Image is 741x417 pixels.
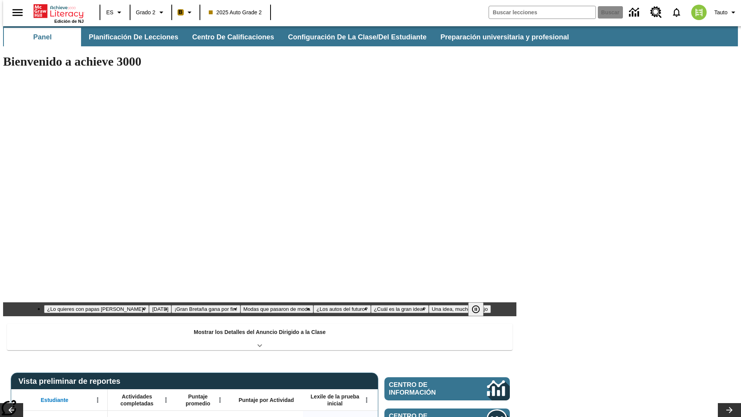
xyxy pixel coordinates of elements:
[171,305,240,313] button: Diapositiva 3 ¡Gran Bretaña gana por fin!
[112,393,162,407] span: Actividades completadas
[384,377,510,400] a: Centro de información
[149,305,171,313] button: Diapositiva 2 Día del Trabajo
[19,377,124,386] span: Vista preliminar de reportes
[307,393,363,407] span: Lexile de la prueba inicial
[41,397,69,403] span: Estudiante
[691,5,707,20] img: avatar image
[103,5,127,19] button: Lenguaje: ES, Selecciona un idioma
[92,394,103,406] button: Abrir menú
[54,19,84,24] span: Edición de NJ
[3,26,738,46] div: Subbarra de navegación
[34,3,84,19] a: Portada
[160,394,172,406] button: Abrir menú
[209,8,262,17] span: 2025 Auto Grade 2
[371,305,429,313] button: Diapositiva 6 ¿Cuál es la gran idea?
[136,8,156,17] span: Grado 2
[83,28,184,46] button: Planificación de lecciones
[3,28,576,46] div: Subbarra de navegación
[7,324,513,350] div: Mostrar los Detalles del Anuncio Dirigido a la Clase
[44,305,149,313] button: Diapositiva 1 ¿Lo quieres con papas fritas?
[714,8,727,17] span: Tauto
[186,28,280,46] button: Centro de calificaciones
[179,7,183,17] span: B
[214,394,226,406] button: Abrir menú
[361,394,372,406] button: Abrir menú
[106,8,113,17] span: ES
[4,28,81,46] button: Panel
[313,305,371,313] button: Diapositiva 5 ¿Los autos del futuro?
[646,2,667,23] a: Centro de recursos, Se abrirá en una pestaña nueva.
[434,28,575,46] button: Preparación universitaria y profesional
[687,2,711,22] button: Escoja un nuevo avatar
[6,1,29,24] button: Abrir el menú lateral
[174,5,197,19] button: Boost El color de la clase es anaranjado claro. Cambiar el color de la clase.
[429,305,491,313] button: Diapositiva 7 Una idea, mucho trabajo
[624,2,646,23] a: Centro de información
[34,3,84,24] div: Portada
[667,2,687,22] a: Notificaciones
[282,28,433,46] button: Configuración de la clase/del estudiante
[389,381,461,397] span: Centro de información
[240,305,313,313] button: Diapositiva 4 Modas que pasaron de moda
[133,5,169,19] button: Grado: Grado 2, Elige un grado
[194,328,326,336] p: Mostrar los Detalles del Anuncio Dirigido a la Clase
[468,302,484,316] button: Pausar
[711,5,741,19] button: Perfil/Configuración
[718,403,741,417] button: Carrusel de lecciones, seguir
[489,6,596,19] input: Buscar campo
[239,397,294,403] span: Puntaje por Actividad
[468,302,491,316] div: Pausar
[179,393,217,407] span: Puntaje promedio
[3,54,516,69] h1: Bienvenido a achieve 3000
